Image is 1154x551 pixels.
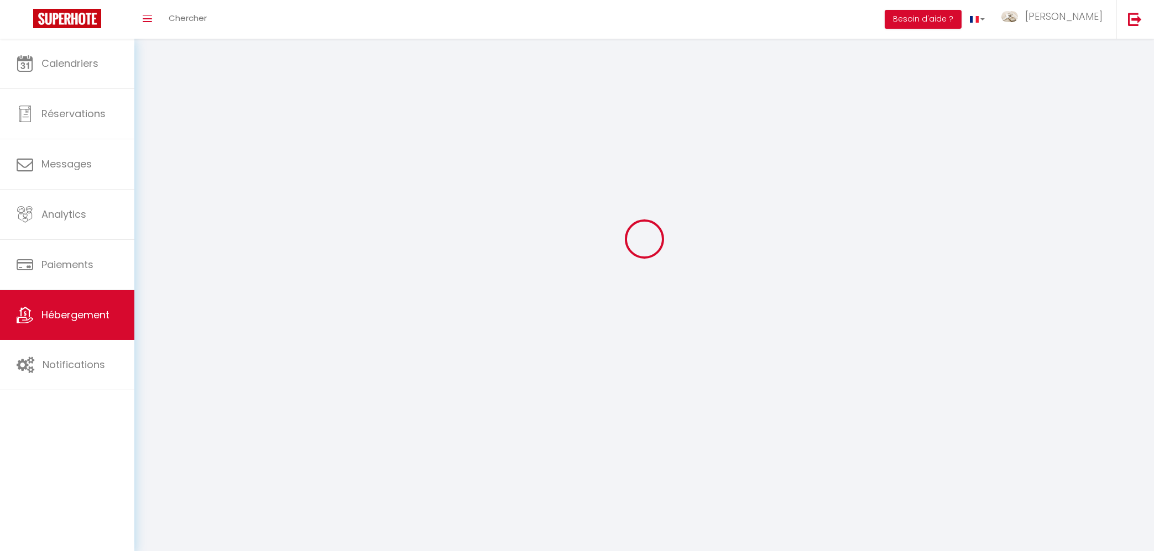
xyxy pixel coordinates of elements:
[41,157,92,171] span: Messages
[1128,12,1142,26] img: logout
[41,107,106,120] span: Réservations
[41,56,98,70] span: Calendriers
[1001,11,1018,22] img: ...
[1025,9,1103,23] span: [PERSON_NAME]
[43,358,105,371] span: Notifications
[885,10,962,29] button: Besoin d'aide ?
[41,308,109,322] span: Hébergement
[169,12,207,24] span: Chercher
[33,9,101,28] img: Super Booking
[41,207,86,221] span: Analytics
[41,258,93,271] span: Paiements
